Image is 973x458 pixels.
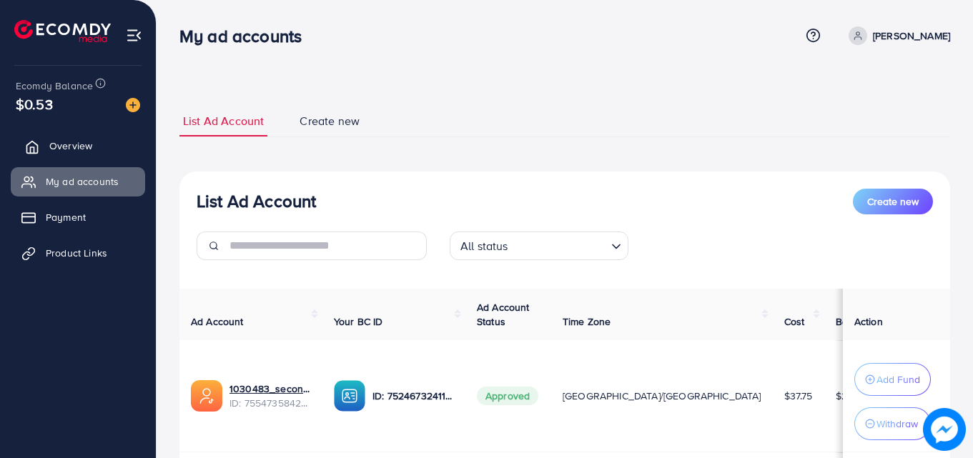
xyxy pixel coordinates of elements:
img: image [126,98,140,112]
img: ic-ba-acc.ded83a64.svg [334,380,365,412]
input: Search for option [513,233,606,257]
span: Create new [300,113,360,129]
p: [PERSON_NAME] [873,27,950,44]
img: ic-ads-acc.e4c84228.svg [191,380,222,412]
p: Add Fund [876,371,920,388]
a: My ad accounts [11,167,145,196]
div: <span class='underline'>1030483_second ad account_1758974072967</span></br>7554735842162393106 [229,382,311,411]
button: Withdraw [854,407,931,440]
span: Product Links [46,246,107,260]
span: Your BC ID [334,314,383,329]
span: Time Zone [563,314,611,329]
button: Add Fund [854,363,931,396]
a: Overview [11,131,145,160]
span: All status [458,236,511,257]
button: Create new [853,189,933,214]
img: image [923,408,966,451]
a: [PERSON_NAME] [843,26,950,45]
span: Overview [49,139,92,153]
img: logo [14,20,111,42]
h3: My ad accounts [179,26,313,46]
span: Payment [46,210,86,224]
a: 1030483_second ad account_1758974072967 [229,382,311,396]
span: Ad Account Status [477,300,530,329]
span: Create new [867,194,919,209]
a: Product Links [11,239,145,267]
h3: List Ad Account [197,191,316,211]
p: ID: 7524673241131335681 [372,387,454,404]
span: Action [854,314,883,329]
span: $37.75 [784,389,813,403]
span: My ad accounts [46,174,119,189]
img: menu [126,27,142,44]
span: ID: 7554735842162393106 [229,396,311,410]
span: [GEOGRAPHIC_DATA]/[GEOGRAPHIC_DATA] [563,389,761,403]
span: $0.53 [16,94,53,114]
a: Payment [11,203,145,232]
span: List Ad Account [183,113,264,129]
span: Cost [784,314,805,329]
p: Withdraw [876,415,918,432]
span: Ecomdy Balance [16,79,93,93]
span: Ad Account [191,314,244,329]
div: Search for option [450,232,628,260]
span: Approved [477,387,538,405]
